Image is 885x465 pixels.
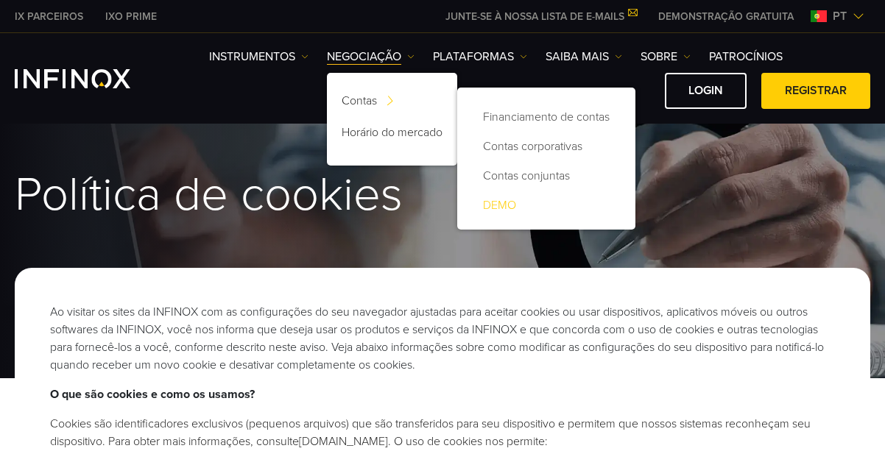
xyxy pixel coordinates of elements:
a: INFINOX Logo [15,69,165,88]
a: INFINOX [94,9,168,24]
a: NEGOCIAÇÃO [327,48,415,65]
h1: Política de cookies [15,170,870,220]
a: PLATAFORMAS [433,48,527,65]
a: Registrar [761,73,870,109]
a: Financiamento de contas [472,102,621,132]
a: Contas conjuntas [472,161,621,191]
a: INFINOX [4,9,94,24]
a: SOBRE [641,48,691,65]
a: [DOMAIN_NAME] [299,434,388,449]
p: Ao visitar os sites da INFINOX com as configurações do seu navegador ajustadas para aceitar cooki... [50,303,835,374]
a: Instrumentos [209,48,308,65]
span: pt [827,7,853,25]
a: INFINOX MENU [647,9,805,24]
a: Contas [327,88,457,119]
a: JUNTE-SE À NOSSA LISTA DE E-MAILS [434,10,647,23]
a: Horário do mercado [327,119,457,151]
a: Login [665,73,747,109]
a: DEMO [472,191,621,220]
p: O que são cookies e como os usamos? [50,386,835,403]
li: Cookies são identificadores exclusivos (pequenos arquivos) que são transferidos para seu disposit... [50,415,835,450]
a: Patrocínios [709,48,783,65]
a: Contas corporativas [472,132,621,161]
a: Saiba mais [546,48,622,65]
